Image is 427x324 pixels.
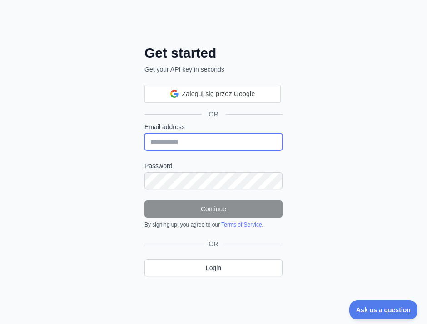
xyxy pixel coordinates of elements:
div: By signing up, you agree to our . [144,221,283,228]
button: Continue [144,200,283,218]
p: Get your API key in seconds [144,65,283,74]
iframe: Toggle Customer Support [349,300,418,319]
label: Email address [144,122,283,131]
h2: Get started [144,45,283,61]
label: Password [144,161,283,170]
div: Zaloguj się przez Google [144,85,281,103]
span: OR [205,239,222,248]
span: Zaloguj się przez Google [182,89,255,99]
a: Login [144,259,283,276]
span: OR [202,110,226,119]
a: Terms of Service [221,222,262,228]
